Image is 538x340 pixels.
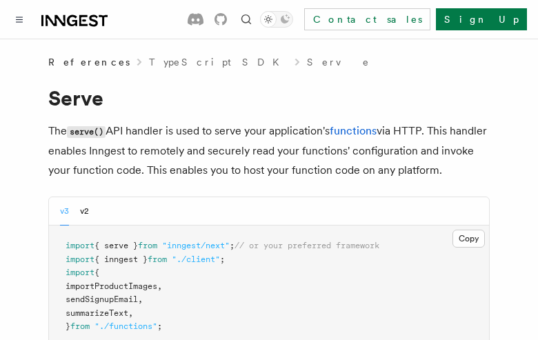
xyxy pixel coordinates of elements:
[94,241,138,250] span: { serve }
[66,321,70,331] span: }
[66,281,157,291] span: importProductImages
[66,308,128,318] span: summarizeText
[66,241,94,250] span: import
[67,126,106,138] code: serve()
[260,11,293,28] button: Toggle dark mode
[66,254,94,264] span: import
[128,308,133,318] span: ,
[94,268,99,277] span: {
[149,55,288,69] a: TypeScript SDK
[94,254,148,264] span: { inngest }
[138,294,143,304] span: ,
[452,230,485,248] button: Copy
[48,55,130,69] span: References
[80,197,89,226] button: v2
[11,11,28,28] button: Toggle navigation
[235,241,379,250] span: // or your preferred framework
[157,281,162,291] span: ,
[172,254,220,264] span: "./client"
[230,241,235,250] span: ;
[70,321,90,331] span: from
[330,124,377,137] a: functions
[94,321,157,331] span: "./functions"
[66,268,94,277] span: import
[60,197,69,226] button: v3
[157,321,162,331] span: ;
[48,86,490,110] h1: Serve
[66,294,138,304] span: sendSignupEmail
[162,241,230,250] span: "inngest/next"
[138,241,157,250] span: from
[220,254,225,264] span: ;
[48,121,490,180] p: The API handler is used to serve your application's via HTTP. This handler enables Inngest to rem...
[307,55,370,69] a: Serve
[238,11,255,28] button: Find something...
[148,254,167,264] span: from
[436,8,527,30] a: Sign Up
[304,8,430,30] a: Contact sales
